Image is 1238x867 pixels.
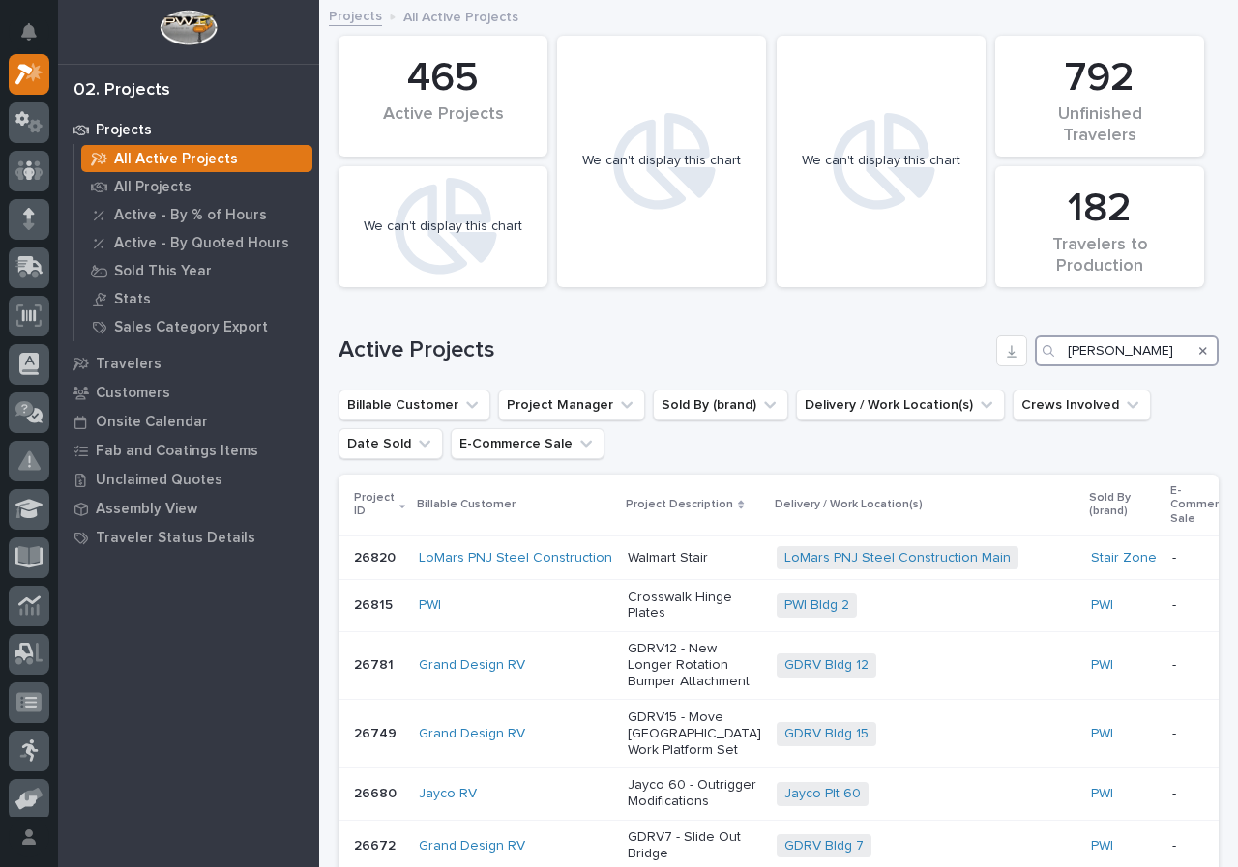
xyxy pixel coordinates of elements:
a: LoMars PNJ Steel Construction [419,550,612,566]
a: Fab and Coatings Items [58,436,319,465]
p: GDRV15 - Move [GEOGRAPHIC_DATA] Work Platform Set [628,709,761,758]
a: PWI [419,597,441,614]
a: PWI [1091,786,1113,802]
a: Grand Design RV [419,838,525,854]
p: All Projects [114,179,192,196]
p: - [1172,550,1230,566]
p: E-Commerce Sale [1170,480,1232,530]
p: Fab and Coatings Items [96,443,258,460]
p: Sold By (brand) [1089,487,1159,523]
a: Active - By Quoted Hours [74,229,319,256]
p: - [1172,657,1230,674]
p: - [1172,838,1230,854]
div: Notifications [24,23,49,54]
p: All Active Projects [403,5,518,26]
p: 26781 [354,653,398,674]
a: Unclaimed Quotes [58,465,319,494]
div: We can't display this chart [582,153,741,169]
p: Sales Category Export [114,319,268,336]
h1: Active Projects [339,336,988,364]
button: Notifications [9,12,49,52]
button: Crews Involved [1013,390,1151,420]
a: All Active Projects [74,145,319,172]
p: Projects [96,122,152,139]
input: Search [1035,335,1219,366]
p: GDRV7 - Slide Out Bridge [628,829,761,862]
a: GDRV Bldg 15 [784,726,869,742]
a: PWI [1091,726,1113,742]
p: Sold This Year [114,263,212,280]
p: Project ID [354,487,395,523]
a: Traveler Status Details [58,523,319,552]
button: Date Sold [339,428,443,459]
a: Grand Design RV [419,726,525,742]
p: 26672 [354,834,399,854]
a: Onsite Calendar [58,407,319,436]
p: Billable Customer [417,494,516,515]
p: - [1172,786,1230,802]
button: Delivery / Work Location(s) [796,390,1005,420]
p: - [1172,726,1230,742]
button: Sold By (brand) [653,390,788,420]
p: Delivery / Work Location(s) [775,494,923,515]
a: Grand Design RV [419,657,525,674]
p: 26820 [354,546,399,566]
a: Stats [74,285,319,312]
a: Projects [329,4,382,26]
button: Billable Customer [339,390,490,420]
a: Active - By % of Hours [74,201,319,228]
p: 26680 [354,782,400,802]
div: Travelers to Production [1028,235,1171,275]
div: 792 [1028,54,1171,102]
p: Jayco 60 - Outrigger Modifications [628,777,761,810]
p: Stats [114,291,151,308]
p: Assembly View [96,501,197,518]
div: 02. Projects [74,80,170,101]
p: Traveler Status Details [96,530,255,547]
a: Customers [58,378,319,407]
p: Active - By % of Hours [114,207,267,224]
a: LoMars PNJ Steel Construction Main [784,550,1011,566]
a: Stair Zone [1091,550,1157,566]
a: Jayco RV [419,786,477,802]
p: Travelers [96,356,162,373]
button: Project Manager [498,390,645,420]
a: PWI [1091,657,1113,674]
p: All Active Projects [114,151,238,168]
a: PWI [1091,838,1113,854]
p: Crosswalk Hinge Plates [628,590,761,622]
p: 26815 [354,593,397,614]
img: Workspace Logo [160,10,217,45]
p: GDRV12 - New Longer Rotation Bumper Attachment [628,641,761,689]
p: Active - By Quoted Hours [114,235,289,252]
a: Projects [58,115,319,144]
a: PWI [1091,597,1113,614]
div: 465 [371,54,515,102]
a: GDRV Bldg 7 [784,838,864,854]
a: Assembly View [58,494,319,523]
a: All Projects [74,173,319,200]
a: PWI Bldg 2 [784,597,849,614]
p: Onsite Calendar [96,414,208,431]
div: We can't display this chart [802,153,960,169]
p: Project Description [626,494,733,515]
div: We can't display this chart [364,218,522,235]
div: Active Projects [371,104,515,145]
p: Walmart Stair [628,550,761,566]
p: Unclaimed Quotes [96,472,222,489]
div: Unfinished Travelers [1028,104,1171,145]
div: 182 [1028,185,1171,233]
a: Travelers [58,349,319,378]
a: Sales Category Export [74,313,319,340]
a: Sold This Year [74,257,319,284]
a: Jayco Plt 60 [784,786,861,802]
p: Customers [96,385,170,402]
a: GDRV Bldg 12 [784,657,869,674]
button: E-Commerce Sale [451,428,604,459]
p: - [1172,597,1230,614]
p: 26749 [354,722,400,742]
